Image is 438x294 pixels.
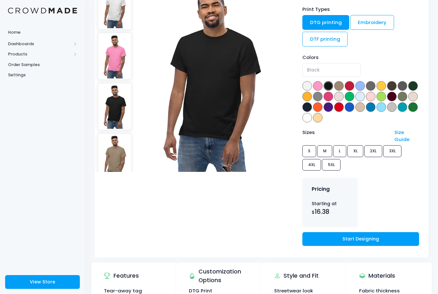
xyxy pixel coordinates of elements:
div: Materials [359,267,395,285]
div: Starting at $ [312,200,348,216]
span: Settings [8,72,77,78]
div: Customization Options [189,267,247,285]
span: Products [8,51,72,57]
div: Print Types [302,6,419,13]
a: DTF printing [302,32,348,46]
div: Style and Fit [274,267,319,285]
div: Features [104,267,139,285]
a: Size Guide [394,129,409,143]
span: Home [8,29,77,36]
a: DTG printing [302,15,350,30]
span: Order Samples [8,62,77,68]
a: View Store [5,275,80,289]
a: Embroidery [350,15,394,30]
div: Sizes [299,129,392,143]
span: Black [307,67,320,73]
span: 16.38 [315,207,329,216]
a: Start Designing [302,232,419,246]
h4: Pricing [312,186,330,192]
div: Colors [302,54,419,61]
img: Logo [8,8,77,14]
span: View Store [30,279,55,285]
span: Dashboards [8,41,72,47]
span: Black [302,63,361,77]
